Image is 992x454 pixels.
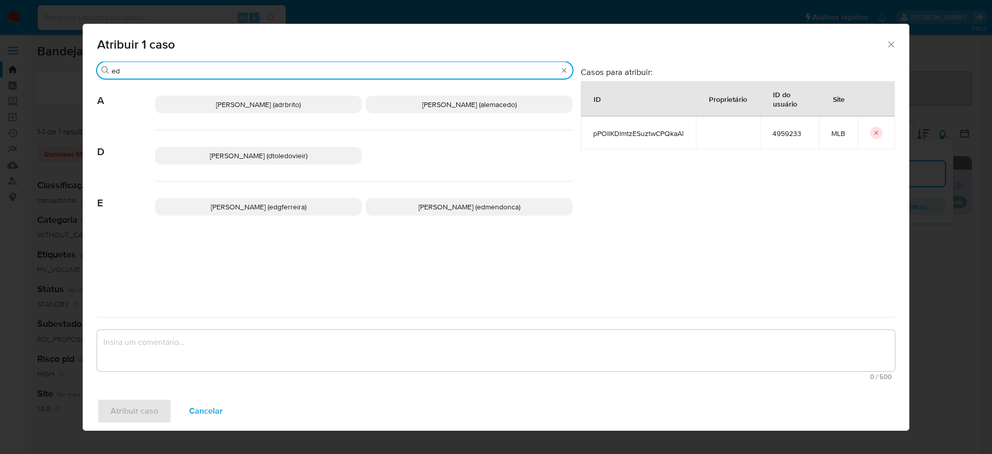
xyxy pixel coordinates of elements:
span: [PERSON_NAME] (dtoledovieir) [210,150,307,161]
span: MLB [831,129,845,138]
div: ID do usuário [761,82,818,116]
div: ID [581,86,613,111]
span: pPOllKDlmtzESuztwCPQkaAl [593,129,684,138]
div: [PERSON_NAME] (edmendonca) [366,198,572,216]
button: Cancelar [176,399,236,423]
span: [PERSON_NAME] (adrbrito) [216,99,301,110]
div: Proprietário [696,86,760,111]
span: [PERSON_NAME] (alemacedo) [422,99,517,110]
button: Fechar a janela [886,39,895,49]
span: D [97,130,155,158]
span: Máximo 500 caracteres [100,373,892,380]
span: A [97,79,155,107]
button: icon-button [870,127,882,139]
div: assign-modal [83,24,909,431]
span: 4959233 [772,129,807,138]
span: E [97,181,155,209]
span: Atribuir 1 caso [97,38,886,51]
button: Borrar [560,66,568,74]
span: [PERSON_NAME] (edgferreira) [211,202,306,212]
div: [PERSON_NAME] (edgferreira) [155,198,362,216]
span: [PERSON_NAME] (edmendonca) [419,202,520,212]
button: Buscar [101,66,110,74]
div: [PERSON_NAME] (adrbrito) [155,96,362,113]
div: Site [820,86,857,111]
div: [PERSON_NAME] (alemacedo) [366,96,572,113]
input: Analista de pesquisa [112,66,558,75]
div: [PERSON_NAME] (dtoledovieir) [155,147,362,164]
h3: Casos para atribuir: [581,67,895,77]
span: Cancelar [189,400,223,422]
